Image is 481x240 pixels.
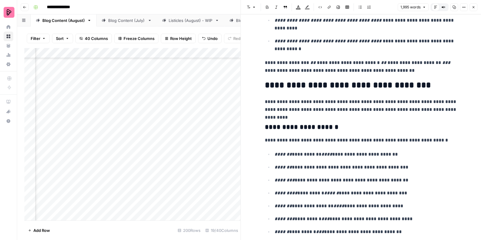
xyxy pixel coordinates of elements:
[157,14,224,26] a: Listicles (August) - WIP
[4,59,13,69] a: Settings
[108,17,145,23] div: Blog Content (July)
[75,34,112,43] button: 40 Columns
[4,50,13,60] a: Usage
[4,32,13,41] a: Browse
[114,34,158,43] button: Freeze Columns
[170,35,192,41] span: Row Height
[203,226,240,235] div: 19/40 Columns
[4,107,13,116] button: What's new?
[169,17,213,23] div: Listicles (August) - WIP
[24,226,54,235] button: Add Row
[175,226,203,235] div: 200 Rows
[4,22,13,32] a: Home
[31,35,40,41] span: Filter
[97,14,157,26] a: Blog Content (July)
[224,14,285,26] a: Blog Content (May)
[42,17,85,23] div: Blog Content (August)
[4,41,13,50] a: Your Data
[400,5,421,10] span: 1,995 words
[4,97,13,107] a: AirOps Academy
[236,17,273,23] div: Blog Content (May)
[52,34,73,43] button: Sort
[33,227,50,233] span: Add Row
[161,34,196,43] button: Row Height
[4,116,13,126] button: Help + Support
[85,35,108,41] span: 40 Columns
[27,34,50,43] button: Filter
[398,3,429,11] button: 1,995 words
[198,34,222,43] button: Undo
[31,14,97,26] a: Blog Content (August)
[224,34,247,43] button: Redo
[233,35,243,41] span: Redo
[56,35,64,41] span: Sort
[4,5,13,20] button: Workspace: Preply
[4,7,14,18] img: Preply Logo
[207,35,218,41] span: Undo
[124,35,155,41] span: Freeze Columns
